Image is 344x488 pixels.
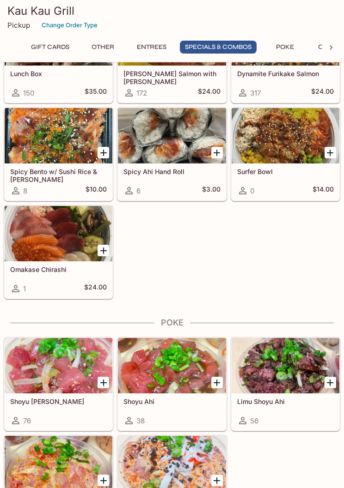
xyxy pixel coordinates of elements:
[98,377,109,388] button: Add Shoyu Ginger Ahi
[118,108,226,163] div: Spicy Ahi Hand Roll
[123,398,220,405] h5: Shoyu Ahi
[117,337,226,431] a: Shoyu Ahi38
[136,89,147,97] span: 172
[211,147,223,158] button: Add Spicy Ahi Hand Roll
[264,41,306,54] button: Poke
[211,475,223,486] button: Add Spicy Hurricane Ahi
[10,168,107,183] h5: Spicy Bento w/ Sushi Rice & [PERSON_NAME]
[23,187,27,195] span: 8
[85,87,107,98] h5: $35.00
[98,147,109,158] button: Add Spicy Bento w/ Sushi Rice & Nori
[211,377,223,388] button: Add Shoyu Ahi
[117,108,226,201] a: Spicy Ahi Hand Roll6$3.00
[10,398,107,405] h5: Shoyu [PERSON_NAME]
[237,398,334,405] h5: Limu Shoyu Ahi
[325,377,336,388] button: Add Limu Shoyu Ahi
[84,283,107,294] h5: $24.00
[198,87,221,98] h5: $24.00
[123,70,220,85] h5: [PERSON_NAME] Salmon with [PERSON_NAME]
[7,4,337,18] h3: Kau Kau Grill
[5,10,112,66] div: Lunch Box
[123,168,220,175] h5: Spicy Ahi Hand Roll
[98,475,109,486] button: Add Spicy Ahi
[237,70,334,78] h5: Dynamite Furikake Salmon
[118,338,226,393] div: Shoyu Ahi
[118,10,226,66] div: Ora King Salmon with Aburi Garlic Mayo
[180,41,257,54] button: Specials & Combos
[250,416,258,425] span: 56
[231,108,340,201] a: Surfer Bowl0$14.00
[5,108,112,163] div: Spicy Bento w/ Sushi Rice & Nori
[86,185,107,196] h5: $10.00
[5,206,112,261] div: Omakase Chirashi
[250,89,261,97] span: 317
[232,10,339,66] div: Dynamite Furikake Salmon
[232,108,339,163] div: Surfer Bowl
[37,18,102,32] button: Change Order Type
[131,41,172,54] button: Entrees
[82,41,123,54] button: Other
[10,70,107,78] h5: Lunch Box
[311,87,334,98] h5: $24.00
[5,338,112,393] div: Shoyu Ginger Ahi
[136,416,145,425] span: 38
[250,187,254,195] span: 0
[23,284,26,293] span: 1
[98,245,109,256] button: Add Omakase Chirashi
[7,21,30,30] p: Pickup
[23,416,31,425] span: 76
[4,205,113,299] a: Omakase Chirashi1$24.00
[325,147,336,158] button: Add Surfer Bowl
[4,108,113,201] a: Spicy Bento w/ Sushi Rice & [PERSON_NAME]8$10.00
[313,185,334,196] h5: $14.00
[202,185,221,196] h5: $3.00
[237,168,334,175] h5: Surfer Bowl
[231,337,340,431] a: Limu Shoyu Ahi56
[4,337,113,431] a: Shoyu [PERSON_NAME]76
[232,338,339,393] div: Limu Shoyu Ahi
[26,41,74,54] button: Gift Cards
[136,187,141,195] span: 6
[23,89,34,97] span: 150
[10,265,107,273] h5: Omakase Chirashi
[4,318,340,328] h4: Poke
